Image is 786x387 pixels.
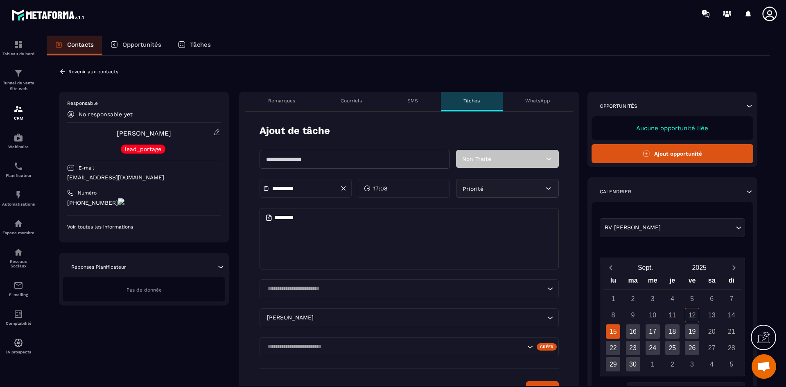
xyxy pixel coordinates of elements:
[685,341,699,355] div: 26
[2,259,35,268] p: Réseaux Sociaux
[705,341,719,355] div: 27
[463,186,483,192] span: Priorité
[260,279,559,298] div: Search for option
[606,308,620,322] div: 8
[626,324,640,339] div: 16
[265,313,315,322] span: [PERSON_NAME]
[685,324,699,339] div: 19
[79,165,94,171] p: E-mail
[2,241,35,274] a: social-networksocial-networkRéseaux Sociaux
[685,308,699,322] div: 12
[603,275,741,371] div: Calendar wrapper
[67,100,221,106] p: Responsable
[47,36,102,55] a: Contacts
[665,292,680,306] div: 4
[315,313,545,322] input: Search for option
[2,184,35,213] a: automationsautomationsAutomatisations
[2,292,35,297] p: E-mailing
[646,292,660,306] div: 3
[2,213,35,241] a: automationsautomationsEspace membre
[600,188,631,195] p: Calendrier
[268,97,295,104] p: Remarques
[2,202,35,206] p: Automatisations
[462,156,491,162] span: Non Traité
[407,97,418,104] p: SMS
[2,145,35,149] p: Webinaire
[11,7,85,22] img: logo
[626,308,640,322] div: 9
[600,124,745,132] p: Aucune opportunité liée
[2,116,35,120] p: CRM
[102,36,169,55] a: Opportunités
[14,281,23,290] img: email
[662,275,682,289] div: je
[726,262,741,273] button: Next month
[722,275,741,289] div: di
[603,262,619,273] button: Previous month
[672,260,726,275] button: Open years overlay
[724,308,739,322] div: 14
[117,129,171,137] a: [PERSON_NAME]
[623,275,643,289] div: ma
[2,321,35,326] p: Comptabilité
[2,52,35,56] p: Tableau de bord
[260,337,559,356] div: Search for option
[14,338,23,348] img: automations
[665,324,680,339] div: 18
[705,308,719,322] div: 13
[2,350,35,354] p: IA prospects
[646,308,660,322] div: 10
[2,127,35,155] a: automationsautomationsWebinaire
[646,324,660,339] div: 17
[606,341,620,355] div: 22
[2,155,35,184] a: schedulerschedulerPlanificateur
[14,104,23,114] img: formation
[2,98,35,127] a: formationformationCRM
[619,260,673,275] button: Open months overlay
[663,223,734,232] input: Search for option
[603,275,623,289] div: lu
[71,264,126,270] p: Réponses Planificateur
[606,292,620,306] div: 1
[724,341,739,355] div: 28
[14,247,23,257] img: social-network
[643,275,662,289] div: me
[626,357,640,371] div: 30
[14,219,23,229] img: automations
[260,124,330,138] p: Ajout de tâche
[260,308,559,327] div: Search for option
[665,341,680,355] div: 25
[14,68,23,78] img: formation
[665,308,680,322] div: 11
[646,341,660,355] div: 24
[14,40,23,50] img: formation
[78,190,97,196] p: Numéro
[190,41,211,48] p: Tâches
[646,357,660,371] div: 1
[79,111,133,118] p: No responsable yet
[2,231,35,235] p: Espace membre
[2,62,35,98] a: formationformationTunnel de vente Site web
[463,97,480,104] p: Tâches
[373,184,388,192] span: 17:08
[68,69,118,75] p: Revenir aux contacts
[14,190,23,200] img: automations
[603,292,741,371] div: Calendar days
[67,174,221,181] p: [EMAIL_ADDRESS][DOMAIN_NAME]
[724,324,739,339] div: 21
[265,284,545,293] input: Search for option
[665,357,680,371] div: 2
[2,303,35,332] a: accountantaccountantComptabilité
[685,292,699,306] div: 5
[606,357,620,371] div: 29
[125,146,161,152] p: lead_portage
[626,292,640,306] div: 2
[537,343,557,351] div: Créer
[525,97,550,104] p: WhatsApp
[705,324,719,339] div: 20
[702,275,722,289] div: sa
[600,218,745,237] div: Search for option
[626,341,640,355] div: 23
[14,161,23,171] img: scheduler
[169,36,219,55] a: Tâches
